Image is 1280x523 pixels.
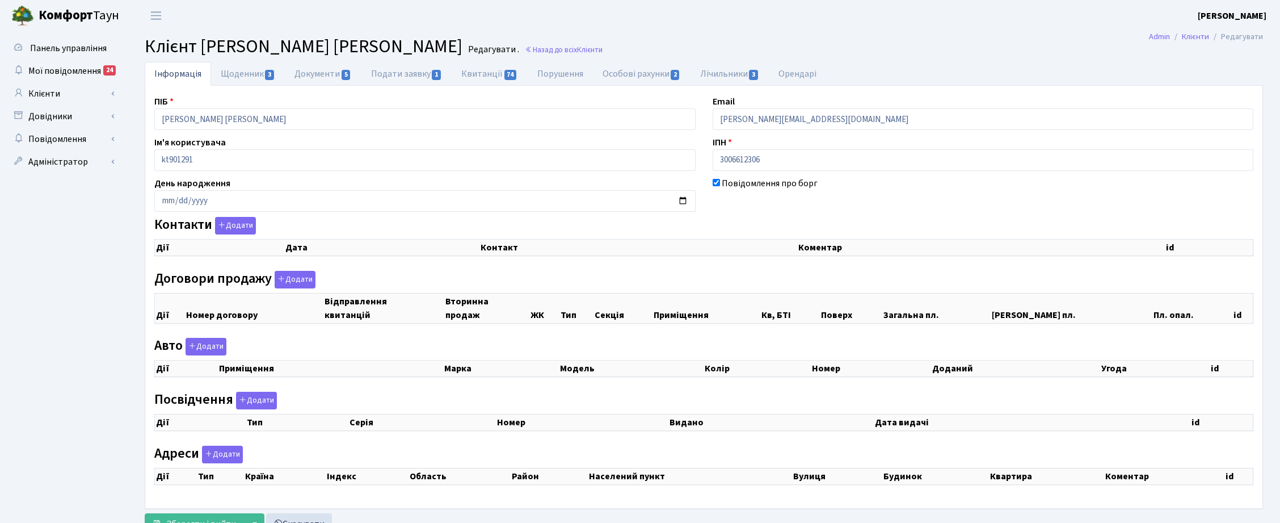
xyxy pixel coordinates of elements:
span: 5 [342,70,351,80]
th: Дата видачі [874,414,1191,430]
a: Документи [285,62,361,86]
th: Дії [155,293,185,323]
label: ПІБ [154,95,174,108]
label: ІПН [713,136,732,149]
th: ЖК [529,293,559,323]
a: Назад до всіхКлієнти [525,44,603,55]
img: logo.png [11,5,34,27]
a: Довідники [6,105,119,128]
th: Дії [155,240,284,256]
span: Клієнт [PERSON_NAME] [PERSON_NAME] [145,34,462,60]
span: Мої повідомлення [28,65,101,77]
th: Область [409,468,511,484]
th: Доданий [931,361,1100,377]
a: Додати [212,215,256,235]
span: 3 [749,70,758,80]
a: Лічильники [690,62,769,86]
label: Авто [154,338,226,355]
th: Модель [559,361,704,377]
th: Район [511,468,588,484]
a: Мої повідомлення24 [6,60,119,82]
label: Повідомлення про борг [722,177,818,190]
th: Марка [443,361,559,377]
a: Щоденник [211,62,285,86]
th: Колір [704,361,810,377]
th: Тип [197,468,244,484]
th: [PERSON_NAME] пл. [991,293,1152,323]
th: id [1190,414,1253,430]
th: Серія [348,414,496,430]
a: Додати [183,336,226,356]
th: Загальна пл. [882,293,991,323]
th: Країна [244,468,326,484]
th: Приміщення [652,293,760,323]
th: id [1165,240,1253,256]
th: Дії [155,414,246,430]
th: id [1224,468,1253,484]
span: 74 [504,70,517,80]
th: Індекс [326,468,409,484]
label: Адреси [154,446,243,463]
button: Переключити навігацію [142,6,170,25]
a: Порушення [528,62,593,86]
a: Інформація [145,62,211,86]
span: 1 [432,70,441,80]
small: Редагувати . [466,44,519,55]
th: Номер договору [185,293,323,323]
th: Поверх [820,293,883,323]
th: Угода [1100,361,1209,377]
a: Адміністратор [6,150,119,173]
a: Квитанції [452,62,527,86]
a: Додати [199,443,243,463]
th: Номер [811,361,931,377]
th: Пл. опал. [1152,293,1232,323]
label: Договори продажу [154,271,315,288]
th: Секція [593,293,653,323]
th: Тип [246,414,348,430]
button: Контакти [215,217,256,235]
th: Дії [155,468,197,484]
th: Приміщення [218,361,443,377]
th: Контакт [479,240,797,256]
a: [PERSON_NAME] [1198,9,1266,23]
span: 3 [265,70,274,80]
th: Населений пункт [588,468,792,484]
a: Панель управління [6,37,119,60]
label: Контакти [154,217,256,235]
a: Додати [233,390,277,409]
label: Посвідчення [154,392,277,409]
th: Дата [284,240,479,256]
button: Договори продажу [275,271,315,288]
a: Особові рахунки [593,62,690,86]
b: Комфорт [39,6,93,24]
th: Вулиця [792,468,882,484]
th: Відправлення квитанцій [323,293,445,323]
th: Видано [668,414,873,430]
a: Подати заявку [361,62,452,86]
a: Додати [272,269,315,288]
span: Таун [39,6,119,26]
th: Тип [559,293,593,323]
th: Коментар [797,240,1165,256]
th: Дії [155,361,218,377]
th: Вторинна продаж [444,293,529,323]
button: Авто [186,338,226,355]
span: Панель управління [30,42,107,55]
th: Будинок [882,468,989,484]
span: 2 [671,70,680,80]
nav: breadcrumb [1132,25,1280,49]
th: id [1232,293,1253,323]
th: Номер [496,414,669,430]
button: Посвідчення [236,392,277,409]
th: Кв, БТІ [760,293,820,323]
th: id [1210,361,1253,377]
a: Повідомлення [6,128,119,150]
a: Клієнти [1182,31,1209,43]
th: Коментар [1104,468,1224,484]
b: [PERSON_NAME] [1198,10,1266,22]
li: Редагувати [1209,31,1263,43]
label: День народження [154,177,230,190]
span: Клієнти [577,44,603,55]
button: Адреси [202,446,243,463]
div: 24 [103,65,116,76]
